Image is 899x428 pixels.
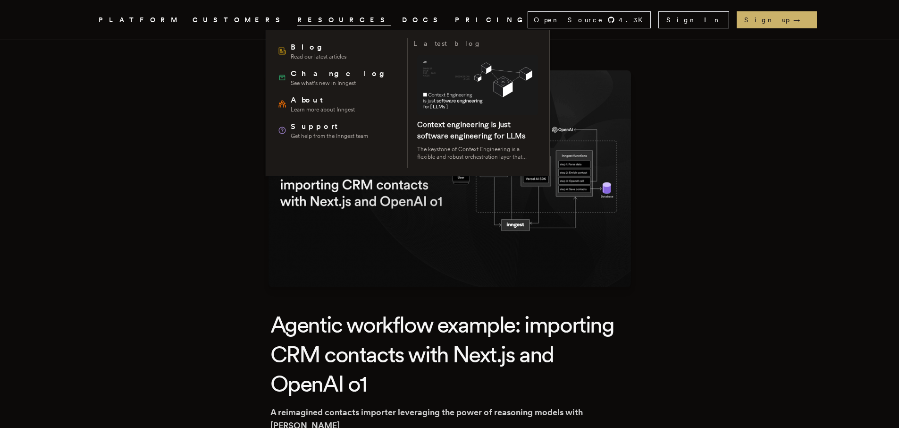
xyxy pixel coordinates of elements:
span: See what's new in Inngest [291,79,391,87]
a: SupportGet help from the Inngest team [274,117,402,144]
span: Support [291,121,368,132]
a: DOCS [402,14,444,26]
a: Context engineering is just software engineering for LLMs [417,120,526,140]
a: PRICING [455,14,528,26]
a: Sign In [658,11,729,28]
button: PLATFORM [99,14,181,26]
span: Learn more about Inngest [291,106,355,113]
a: ChangelogSee what's new in Inngest [274,64,402,91]
a: Sign up [737,11,817,28]
h3: Latest blog [413,38,481,49]
span: Open Source [534,15,604,25]
span: Blog [291,42,346,53]
span: 4.3 K [619,15,648,25]
a: CUSTOMERS [193,14,286,26]
span: About [291,94,355,106]
a: AboutLearn more about Inngest [274,91,402,117]
span: → [793,15,809,25]
h1: Agentic workflow example: importing CRM contacts with Next.js and OpenAI o1 [270,310,629,398]
span: Changelog [291,68,391,79]
span: Get help from the Inngest team [291,132,368,140]
span: Read our latest articles [291,53,346,60]
button: RESOURCES [297,14,391,26]
img: Featured image for Agentic workflow example: importing CRM contacts with Next.js and OpenAI o1 bl... [269,70,631,287]
a: BlogRead our latest articles [274,38,402,64]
